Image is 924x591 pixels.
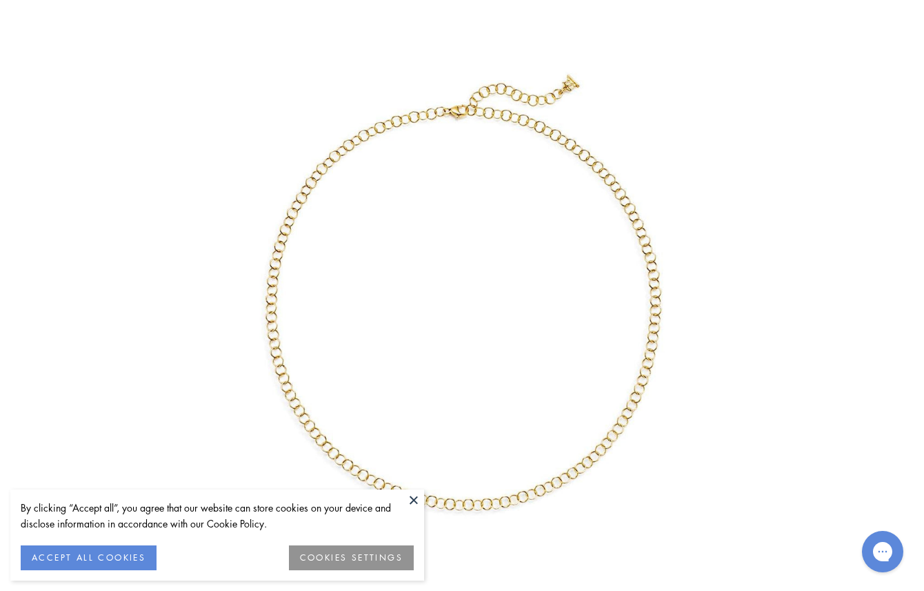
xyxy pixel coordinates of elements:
button: ACCEPT ALL COOKIES [21,545,157,570]
button: COOKIES SETTINGS [289,545,414,570]
div: By clicking “Accept all”, you agree that our website can store cookies on your device and disclos... [21,500,414,532]
iframe: Gorgias live chat messenger [855,526,910,577]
